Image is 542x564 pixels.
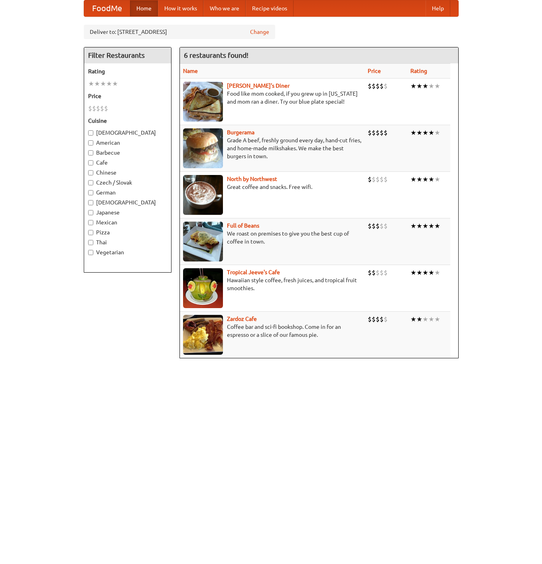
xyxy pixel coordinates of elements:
[88,179,167,187] label: Czech / Slovak
[422,128,428,137] li: ★
[428,175,434,184] li: ★
[88,79,94,88] li: ★
[410,315,416,324] li: ★
[422,175,428,184] li: ★
[227,269,280,275] a: Tropical Jeeve's Cafe
[410,68,427,74] a: Rating
[158,0,203,16] a: How it works
[88,180,93,185] input: Czech / Slovak
[183,315,223,355] img: zardoz.jpg
[88,129,167,137] label: [DEMOGRAPHIC_DATA]
[88,150,93,155] input: Barbecue
[88,130,93,136] input: [DEMOGRAPHIC_DATA]
[380,82,384,90] li: $
[203,0,246,16] a: Who we are
[380,175,384,184] li: $
[227,83,290,89] a: [PERSON_NAME]'s Diner
[368,128,372,137] li: $
[183,183,361,191] p: Great coffee and snacks. Free wifi.
[380,315,384,324] li: $
[376,82,380,90] li: $
[88,140,93,145] input: American
[246,0,294,16] a: Recipe videos
[183,175,223,215] img: north.jpg
[100,79,106,88] li: ★
[434,315,440,324] li: ★
[428,268,434,277] li: ★
[88,228,167,236] label: Pizza
[410,175,416,184] li: ★
[84,25,275,39] div: Deliver to: [STREET_ADDRESS]
[88,170,93,175] input: Chinese
[384,175,388,184] li: $
[183,136,361,160] p: Grade A beef, freshly ground every day, hand-cut fries, and home-made milkshakes. We make the bes...
[183,222,223,261] img: beans.jpg
[416,268,422,277] li: ★
[416,175,422,184] li: ★
[183,230,361,246] p: We roast on premises to give you the best cup of coffee in town.
[88,159,167,167] label: Cafe
[88,198,167,206] label: [DEMOGRAPHIC_DATA]
[250,28,269,36] a: Change
[368,268,372,277] li: $
[410,268,416,277] li: ★
[88,200,93,205] input: [DEMOGRAPHIC_DATA]
[434,128,440,137] li: ★
[112,79,118,88] li: ★
[380,128,384,137] li: $
[434,268,440,277] li: ★
[410,222,416,230] li: ★
[183,268,223,308] img: jeeves.jpg
[88,218,167,226] label: Mexican
[100,104,104,113] li: $
[227,222,259,229] a: Full of Beans
[380,268,384,277] li: $
[368,222,372,230] li: $
[96,104,100,113] li: $
[376,222,380,230] li: $
[428,315,434,324] li: ★
[368,315,372,324] li: $
[88,230,93,235] input: Pizza
[372,82,376,90] li: $
[384,128,388,137] li: $
[376,315,380,324] li: $
[183,90,361,106] p: Food like mom cooked, if you grew up in [US_STATE] and mom ran a diner. Try our blue plate special!
[384,268,388,277] li: $
[130,0,158,16] a: Home
[88,220,93,225] input: Mexican
[92,104,96,113] li: $
[88,92,167,100] h5: Price
[227,129,254,136] b: Burgerama
[88,248,167,256] label: Vegetarian
[428,222,434,230] li: ★
[104,104,108,113] li: $
[88,139,167,147] label: American
[372,128,376,137] li: $
[384,82,388,90] li: $
[380,222,384,230] li: $
[183,276,361,292] p: Hawaiian style coffee, fresh juices, and tropical fruit smoothies.
[227,316,257,322] a: Zardoz Cafe
[88,208,167,216] label: Japanese
[88,160,93,165] input: Cafe
[368,68,381,74] a: Price
[372,268,376,277] li: $
[416,128,422,137] li: ★
[422,268,428,277] li: ★
[88,104,92,113] li: $
[88,149,167,157] label: Barbecue
[434,175,440,184] li: ★
[428,128,434,137] li: ★
[372,175,376,184] li: $
[410,128,416,137] li: ★
[88,250,93,255] input: Vegetarian
[227,176,277,182] a: North by Northwest
[184,51,248,59] ng-pluralize: 6 restaurants found!
[368,82,372,90] li: $
[434,82,440,90] li: ★
[372,222,376,230] li: $
[88,169,167,177] label: Chinese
